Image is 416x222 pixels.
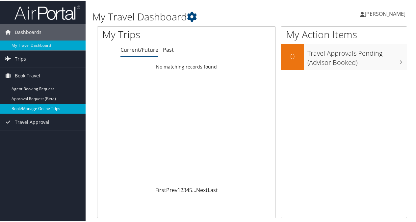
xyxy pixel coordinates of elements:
span: Trips [15,50,26,67]
a: 4 [186,186,189,193]
a: First [155,186,166,193]
span: Travel Approval [15,113,49,130]
a: 2 [180,186,183,193]
span: [PERSON_NAME] [365,10,405,17]
img: airportal-logo.png [14,4,80,20]
a: [PERSON_NAME] [360,3,412,23]
h1: My Trips [102,27,196,41]
a: 1 [177,186,180,193]
a: 3 [183,186,186,193]
a: Next [196,186,208,193]
a: Past [163,45,174,53]
h1: My Action Items [281,27,407,41]
a: Last [208,186,218,193]
span: … [192,186,196,193]
span: Dashboards [15,23,41,40]
a: 5 [189,186,192,193]
h1: My Travel Dashboard [92,9,305,23]
a: Current/Future [120,45,158,53]
h3: Travel Approvals Pending (Advisor Booked) [307,45,407,67]
a: 0Travel Approvals Pending (Advisor Booked) [281,43,407,69]
a: Prev [166,186,177,193]
h2: 0 [281,50,304,61]
td: No matching records found [97,60,275,72]
span: Book Travel [15,67,40,83]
